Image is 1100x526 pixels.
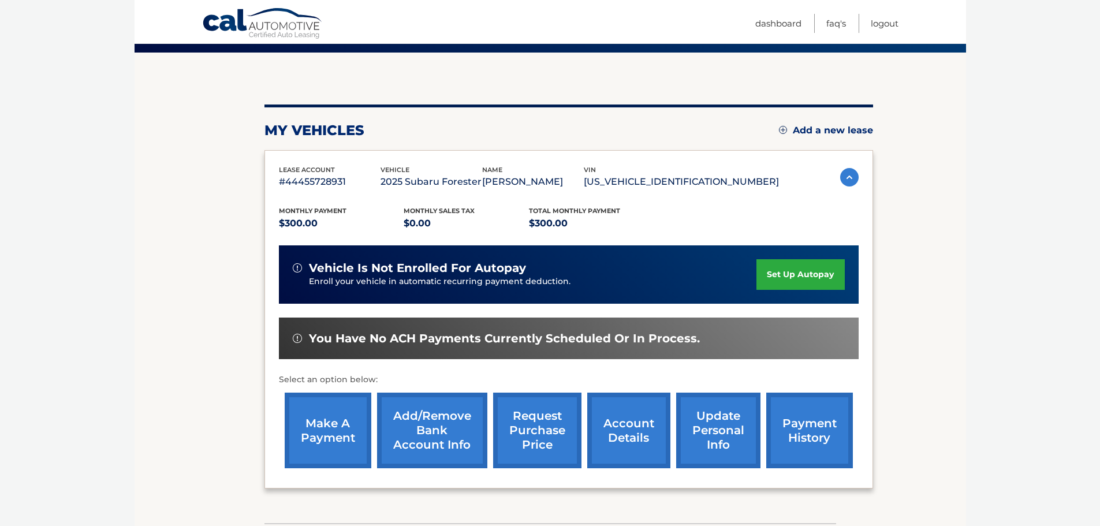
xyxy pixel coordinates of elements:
[309,331,700,346] span: You have no ACH payments currently scheduled or in process.
[676,393,760,468] a: update personal info
[279,174,381,190] p: #44455728931
[482,174,584,190] p: [PERSON_NAME]
[293,334,302,343] img: alert-white.svg
[529,207,620,215] span: Total Monthly Payment
[381,174,482,190] p: 2025 Subaru Forester
[871,14,898,33] a: Logout
[584,166,596,174] span: vin
[766,393,853,468] a: payment history
[309,275,757,288] p: Enroll your vehicle in automatic recurring payment deduction.
[404,207,475,215] span: Monthly sales Tax
[279,215,404,232] p: $300.00
[381,166,409,174] span: vehicle
[293,263,302,273] img: alert-white.svg
[756,259,844,290] a: set up autopay
[279,166,335,174] span: lease account
[264,122,364,139] h2: my vehicles
[779,126,787,134] img: add.svg
[482,166,502,174] span: name
[826,14,846,33] a: FAQ's
[587,393,670,468] a: account details
[377,393,487,468] a: Add/Remove bank account info
[285,393,371,468] a: make a payment
[493,393,581,468] a: request purchase price
[755,14,801,33] a: Dashboard
[279,373,859,387] p: Select an option below:
[584,174,779,190] p: [US_VEHICLE_IDENTIFICATION_NUMBER]
[404,215,529,232] p: $0.00
[279,207,346,215] span: Monthly Payment
[529,215,654,232] p: $300.00
[202,8,323,41] a: Cal Automotive
[779,125,873,136] a: Add a new lease
[840,168,859,186] img: accordion-active.svg
[309,261,526,275] span: vehicle is not enrolled for autopay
